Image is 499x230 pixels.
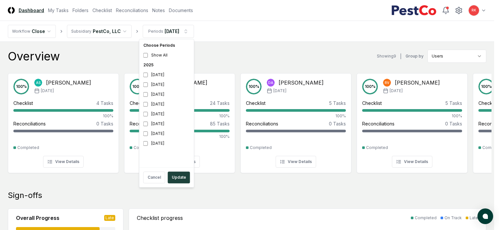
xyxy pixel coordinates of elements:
div: [DATE] [141,139,193,148]
button: Cancel [143,172,165,183]
div: [DATE] [141,109,193,119]
div: Show All [141,50,193,60]
div: [DATE] [141,90,193,99]
div: [DATE] [141,119,193,129]
button: Update [168,172,190,183]
div: [DATE] [141,70,193,80]
div: [DATE] [141,99,193,109]
div: [DATE] [141,129,193,139]
div: [DATE] [141,80,193,90]
div: 2025 [141,60,193,70]
div: Choose Periods [141,41,193,50]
